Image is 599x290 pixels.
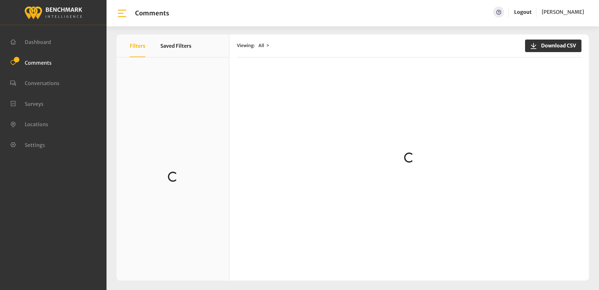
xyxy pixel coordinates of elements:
span: Settings [25,142,45,148]
span: Viewing: [237,42,255,49]
span: Conversations [25,80,60,86]
img: bar [117,8,128,19]
a: [PERSON_NAME] [542,7,584,18]
a: Settings [10,141,45,148]
h1: Comments [135,9,169,17]
a: Surveys [10,100,44,106]
span: [PERSON_NAME] [542,9,584,15]
span: Dashboard [25,39,51,45]
button: Filters [130,35,145,57]
a: Comments [10,59,52,65]
a: Logout [514,9,532,15]
a: Conversations [10,79,60,86]
span: Comments [25,59,52,66]
img: benchmark [24,5,82,20]
a: Locations [10,121,48,127]
a: Dashboard [10,38,51,45]
span: All [258,43,264,48]
button: Saved Filters [160,35,191,57]
span: Locations [25,121,48,127]
span: Download CSV [537,42,576,49]
button: Download CSV [525,40,581,52]
a: Logout [514,7,532,18]
span: Surveys [25,100,44,107]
